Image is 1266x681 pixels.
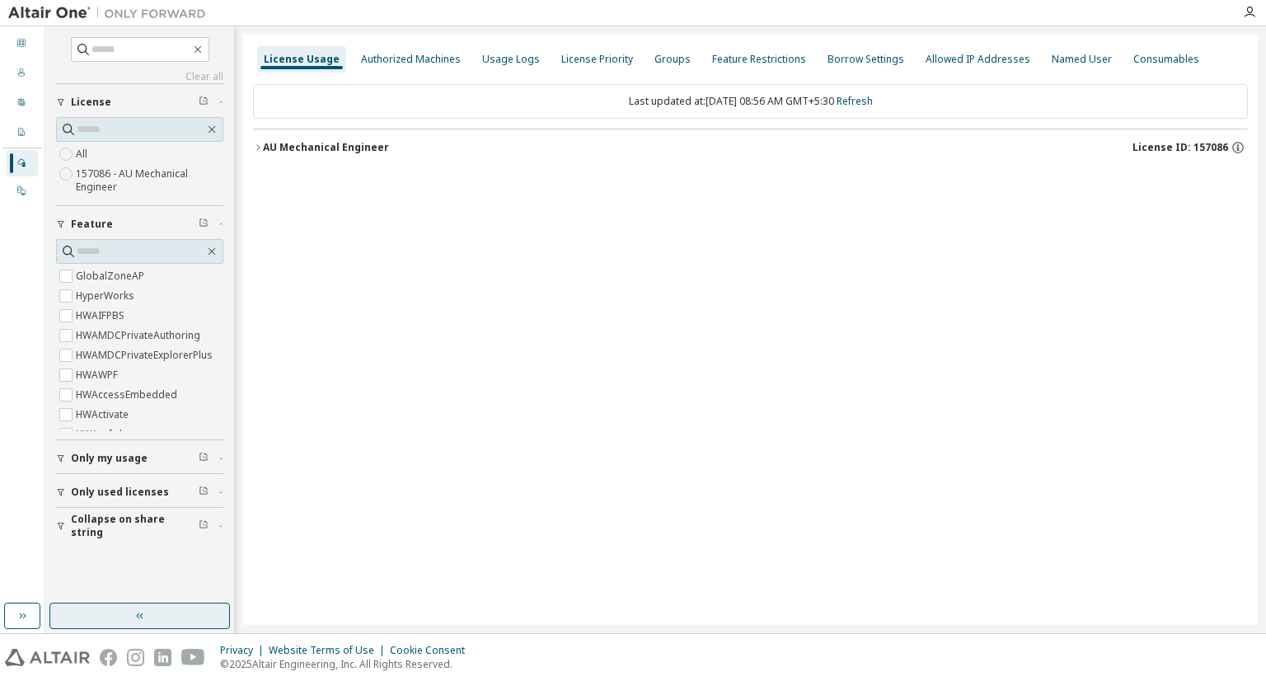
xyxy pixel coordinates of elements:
span: Clear filter [199,486,209,499]
div: Website Terms of Use [269,644,390,657]
img: instagram.svg [127,649,144,666]
label: GlobalZoneAP [76,266,148,286]
div: License Priority [561,53,633,66]
span: Only used licenses [71,486,169,499]
label: HWAIFPBS [76,306,128,326]
img: facebook.svg [100,649,117,666]
button: Feature [56,206,223,242]
button: AU Mechanical EngineerLicense ID: 157086 [253,129,1248,166]
div: AU Mechanical Engineer [263,141,389,154]
span: Clear filter [199,218,209,231]
span: Clear filter [199,96,209,109]
div: Groups [654,53,691,66]
span: License ID: 157086 [1132,141,1228,154]
div: User Profile [7,90,38,116]
span: Clear filter [199,519,209,533]
span: Feature [71,218,113,231]
div: Named User [1052,53,1112,66]
label: HyperWorks [76,286,138,306]
button: Only used licenses [56,474,223,510]
div: On Prem [7,178,38,204]
div: Allowed IP Addresses [926,53,1030,66]
img: youtube.svg [181,649,205,666]
label: HWAWPF [76,365,121,385]
span: License [71,96,111,109]
label: HWActivate [76,405,132,425]
p: © 2025 Altair Engineering, Inc. All Rights Reserved. [220,657,475,671]
div: License Usage [264,53,340,66]
div: Consumables [1133,53,1199,66]
button: Collapse on share string [56,508,223,544]
div: Borrow Settings [828,53,904,66]
label: HWAccessEmbedded [76,385,181,405]
div: Cookie Consent [390,644,475,657]
label: HWAMDCPrivateExplorerPlus [76,345,216,365]
div: Authorized Machines [361,53,461,66]
div: Managed [7,150,38,176]
span: Collapse on share string [71,513,199,539]
div: Company Profile [7,120,38,146]
div: Feature Restrictions [712,53,806,66]
label: 157086 - AU Mechanical Engineer [76,164,223,197]
img: linkedin.svg [154,649,171,666]
button: License [56,84,223,120]
a: Refresh [837,94,873,108]
div: Dashboard [7,31,38,57]
img: altair_logo.svg [5,649,90,666]
a: Clear all [56,70,223,83]
div: Users [7,60,38,87]
span: Clear filter [199,452,209,465]
label: HWAMDCPrivateAuthoring [76,326,204,345]
label: All [76,144,91,164]
div: Usage Logs [482,53,540,66]
div: Privacy [220,644,269,657]
img: Altair One [8,5,214,21]
span: Only my usage [71,452,148,465]
div: Last updated at: [DATE] 08:56 AM GMT+5:30 [253,84,1248,119]
label: HWAcufwh [76,425,129,444]
button: Only my usage [56,440,223,477]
